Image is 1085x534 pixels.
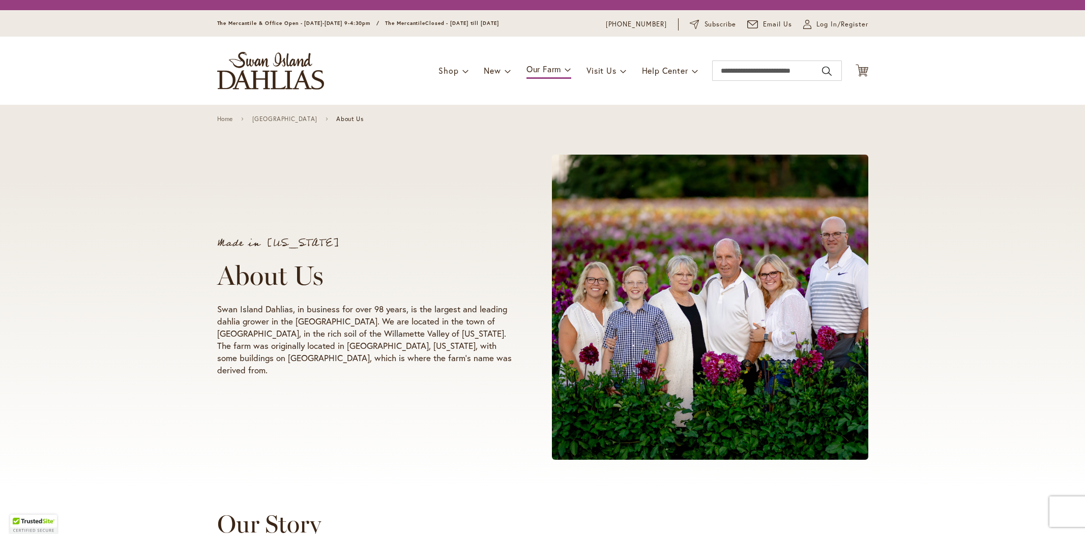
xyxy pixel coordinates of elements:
span: Subscribe [705,19,737,29]
p: Made in [US_STATE] [217,238,513,248]
a: [GEOGRAPHIC_DATA] [252,115,317,123]
span: The Mercantile & Office Open - [DATE]-[DATE] 9-4:30pm / The Mercantile [217,20,426,26]
span: Log In/Register [816,19,868,29]
a: Subscribe [690,19,736,29]
span: Visit Us [587,65,616,76]
span: Shop [438,65,458,76]
span: Closed - [DATE] till [DATE] [425,20,498,26]
p: Swan Island Dahlias, in business for over 98 years, is the largest and leading dahlia grower in t... [217,303,513,376]
a: store logo [217,52,324,90]
a: [PHONE_NUMBER] [606,19,667,29]
div: TrustedSite Certified [10,515,57,534]
a: Log In/Register [803,19,868,29]
span: About Us [336,115,363,123]
span: New [484,65,501,76]
button: Search [822,63,831,79]
h1: About Us [217,260,513,291]
span: Help Center [642,65,688,76]
a: Email Us [747,19,792,29]
span: Our Farm [526,64,561,74]
span: Email Us [763,19,792,29]
a: Home [217,115,233,123]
